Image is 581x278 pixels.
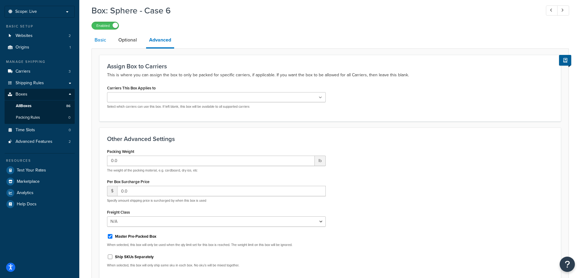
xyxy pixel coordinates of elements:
span: 86 [66,103,70,109]
p: When selected, this box will only ship same sku in each box. No sku's will be mixed together. [107,263,326,268]
span: Origins [16,45,29,50]
span: Analytics [17,190,34,196]
li: Time Slots [5,125,75,136]
span: Marketplace [17,179,40,184]
span: 2 [69,139,71,144]
span: Test Your Rates [17,168,46,173]
li: Origins [5,42,75,53]
a: Test Your Rates [5,165,75,176]
h3: Assign Box to Carriers [107,63,553,70]
span: Help Docs [17,202,37,207]
div: Resources [5,158,75,163]
a: Carriers3 [5,66,75,77]
a: Shipping Rules [5,78,75,89]
span: 3 [69,69,71,74]
label: Freight Class [107,210,130,215]
p: Specify amount shipping price is surcharged by when this box is used [107,198,326,203]
p: Select which carriers can use this box. If left blank, this box will be available to all supporte... [107,104,326,109]
label: Master Pre-Packed Box [115,234,156,239]
p: This is where you can assign the box to only be packed for specific carriers, if applicable. If y... [107,71,553,79]
a: Previous Record [546,5,558,16]
span: 1 [70,45,71,50]
a: Advanced [146,33,174,49]
label: Enabled [92,22,119,29]
label: Packing Weight [107,149,134,154]
span: lb [315,156,326,166]
span: Carriers [16,69,30,74]
a: Basic [91,33,109,47]
h1: Box: Sphere - Case 6 [91,5,535,16]
a: Next Record [557,5,569,16]
span: Boxes [16,92,27,97]
span: Packing Rules [16,115,40,120]
li: Packing Rules [5,112,75,123]
a: Boxes [5,89,75,100]
p: The weight of the packing material, e.g. cardboard, dry ice, etc [107,168,326,173]
label: Per Box Surcharge Price [107,179,149,184]
div: Manage Shipping [5,59,75,64]
a: Websites2 [5,30,75,42]
a: Advanced Features2 [5,136,75,147]
label: Carriers This Box Applies to [107,86,156,90]
span: Websites [16,33,33,38]
span: 0 [68,115,70,120]
p: When selected, this box will only be used when the qty limit set for this box is reached. The wei... [107,243,326,247]
span: Scope: Live [15,9,37,14]
li: Advanced Features [5,136,75,147]
a: Help Docs [5,199,75,210]
span: Shipping Rules [16,81,44,86]
a: Analytics [5,187,75,198]
li: Websites [5,30,75,42]
a: Packing Rules0 [5,112,75,123]
span: All Boxes [16,103,31,109]
li: Carriers [5,66,75,77]
a: Origins1 [5,42,75,53]
span: 0 [69,128,71,133]
button: Open Resource Center [560,257,575,272]
span: Advanced Features [16,139,52,144]
a: Time Slots0 [5,125,75,136]
a: Marketplace [5,176,75,187]
a: Optional [115,33,140,47]
a: AllBoxes86 [5,100,75,112]
span: Time Slots [16,128,35,133]
button: Show Help Docs [559,55,571,66]
h3: Other Advanced Settings [107,135,553,142]
label: Ship SKUs Separately [115,254,154,260]
span: $ [107,186,117,196]
li: Boxes [5,89,75,124]
span: 2 [69,33,71,38]
div: Basic Setup [5,24,75,29]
